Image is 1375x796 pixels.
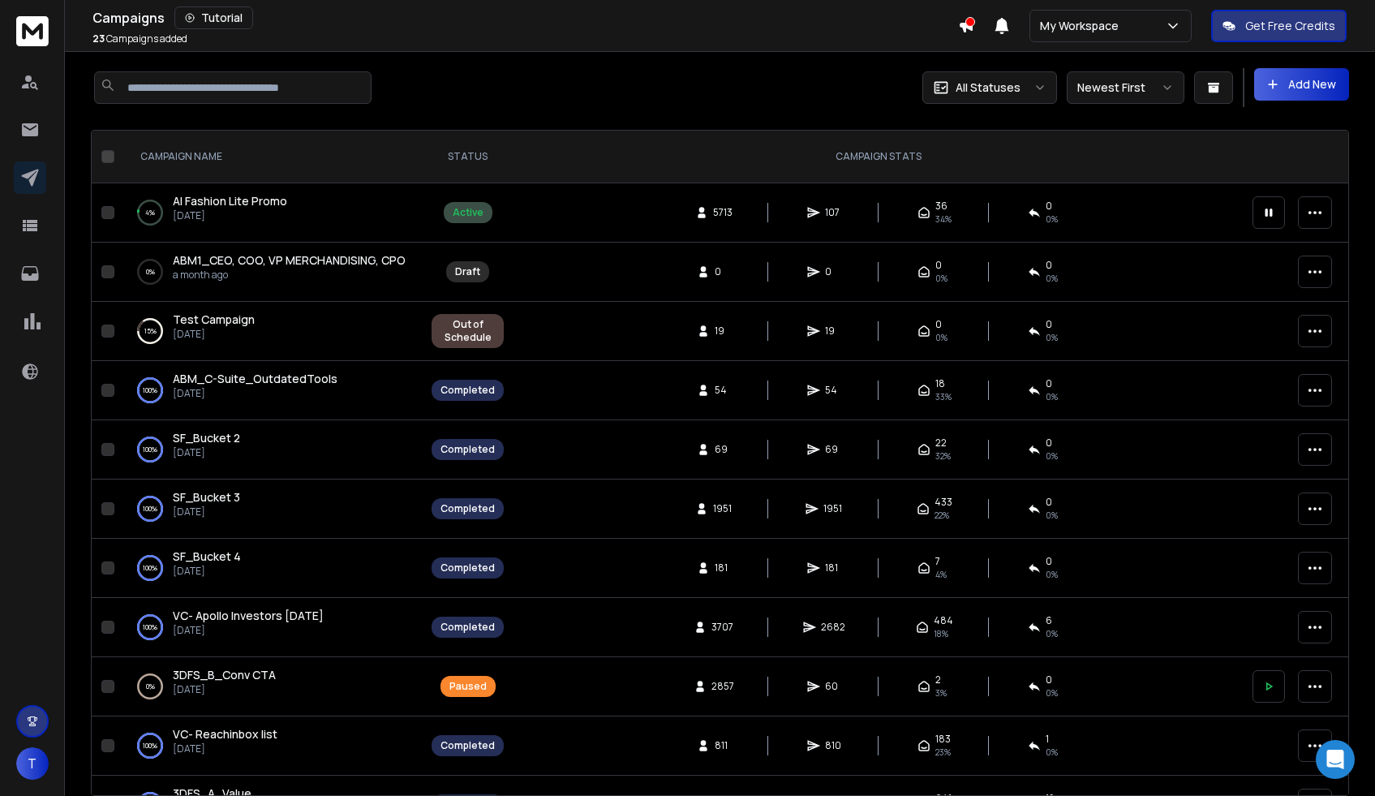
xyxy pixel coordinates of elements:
td: 15%Test Campaign[DATE] [121,302,422,361]
span: 0 % [1046,686,1058,699]
a: SF_Bucket 2 [173,430,240,446]
span: 2 [935,673,941,686]
th: STATUS [422,131,513,183]
p: [DATE] [173,565,241,578]
span: 0 % [1046,450,1058,463]
span: 0 [715,265,731,278]
span: VC- Apollo Investors [DATE] [173,608,324,623]
span: 23 [92,32,105,45]
span: 0 % [1046,509,1058,522]
span: 0 [1046,259,1052,272]
span: 0 [1046,437,1052,450]
td: 100%VC- Reachinbox list[DATE] [121,716,422,776]
div: Open Intercom Messenger [1316,740,1355,779]
span: 181 [825,562,841,574]
p: [DATE] [173,742,277,755]
td: 100%ABM_C-Suite_OutdatedTools[DATE] [121,361,422,420]
span: SF_Bucket 4 [173,549,241,564]
a: 3DFS_B_Conv CTA [173,667,276,683]
span: 0 [1046,555,1052,568]
span: 0 [825,265,841,278]
a: ABM_C-Suite_OutdatedTools [173,371,337,387]
span: 0 % [1046,746,1058,759]
div: Campaigns [92,6,958,29]
td: 100%SF_Bucket 2[DATE] [121,420,422,480]
span: 0 [1046,377,1052,390]
span: 3 % [935,686,947,699]
span: 0% [1046,272,1058,285]
div: Completed [440,443,495,456]
th: CAMPAIGN STATS [513,131,1243,183]
span: 33 % [935,390,952,403]
td: 100%SF_Bucket 3[DATE] [121,480,422,539]
div: Completed [440,562,495,574]
span: 0 [935,259,942,272]
a: AI Fashion Lite Promo [173,193,287,209]
span: 22 [935,437,947,450]
p: [DATE] [173,624,324,637]
div: Completed [440,739,495,752]
div: Draft [455,265,480,278]
span: Test Campaign [173,312,255,327]
span: 810 [825,739,841,752]
span: 2857 [711,680,734,693]
th: CAMPAIGN NAME [121,131,422,183]
span: 0 [1046,673,1052,686]
span: 54 [715,384,731,397]
span: 18 [935,377,945,390]
span: 6 [1046,614,1052,627]
p: 4 % [145,204,155,221]
button: Newest First [1067,71,1184,104]
a: Test Campaign [173,312,255,328]
p: 100 % [143,738,157,754]
button: T [16,747,49,780]
p: [DATE] [173,683,276,696]
span: 0 [935,318,942,331]
span: 0% [935,272,947,285]
p: [DATE] [173,446,240,459]
span: 4 % [935,568,947,581]
span: 69 [715,443,731,456]
div: Active [453,206,483,219]
span: 811 [715,739,731,752]
p: 100 % [143,382,157,398]
span: 19 [825,325,841,338]
span: 32 % [935,450,951,463]
p: 0 % [146,678,155,695]
span: 7 [935,555,940,568]
span: 3707 [711,621,733,634]
span: 2682 [821,621,845,634]
span: 0 % [1046,213,1058,226]
span: 36 [935,200,947,213]
p: 100 % [143,441,157,458]
p: 100 % [143,619,157,635]
span: 1951 [713,502,732,515]
span: 1951 [823,502,842,515]
p: 100 % [143,501,157,517]
p: Get Free Credits [1245,18,1335,34]
span: 0 % [935,331,947,344]
span: ABM1_CEO, COO, VP MERCHANDISING, CPO [173,252,406,268]
span: 23 % [935,746,951,759]
span: 19 [715,325,731,338]
a: SF_Bucket 4 [173,549,241,565]
span: 54 [825,384,841,397]
span: 183 [935,733,951,746]
span: 0 % [1046,568,1058,581]
a: VC- Reachinbox list [173,726,277,742]
div: Paused [449,680,487,693]
p: 100 % [143,560,157,576]
p: 15 % [144,323,157,339]
a: SF_Bucket 3 [173,489,240,506]
div: Completed [440,384,495,397]
td: 0%ABM1_CEO, COO, VP MERCHANDISING, CPOa month ago [121,243,422,302]
span: 181 [715,562,731,574]
p: My Workspace [1040,18,1125,34]
span: 18 % [934,627,948,640]
span: 0 % [1046,390,1058,403]
td: 100%SF_Bucket 4[DATE] [121,539,422,598]
a: ABM1_CEO, COO, VP MERCHANDISING, CPO [173,252,406,269]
